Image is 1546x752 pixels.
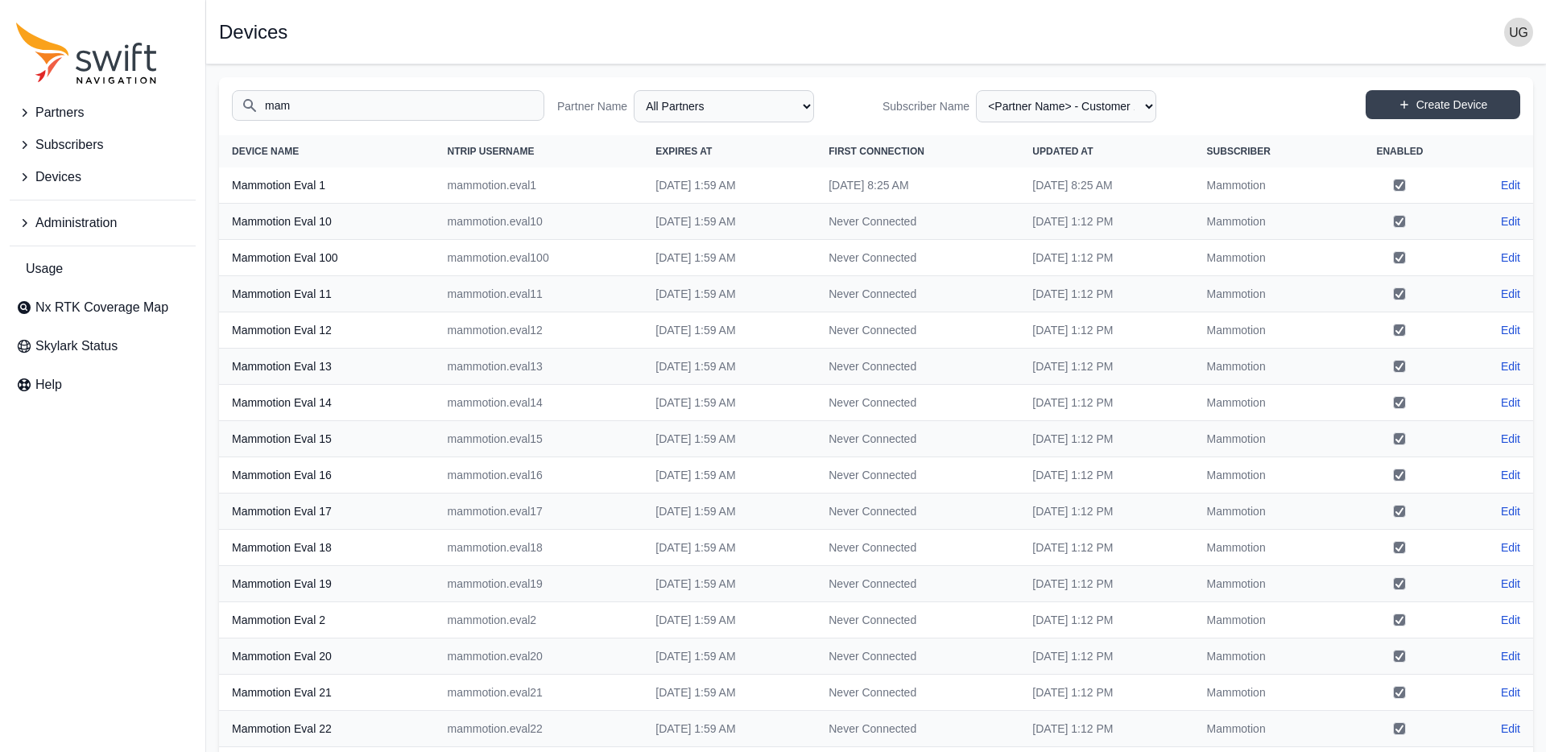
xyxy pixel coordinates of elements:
td: [DATE] 1:59 AM [643,276,816,312]
td: mammotion.eval21 [435,675,643,711]
a: Create Device [1366,90,1520,119]
th: Enabled [1341,135,1459,167]
td: [DATE] 1:59 AM [643,240,816,276]
td: [DATE] 1:59 AM [643,530,816,566]
td: Mammotion [1194,240,1341,276]
a: Edit [1501,431,1520,447]
td: mammotion.eval20 [435,638,643,675]
td: [DATE] 1:12 PM [1019,602,1193,638]
td: Mammotion [1194,276,1341,312]
th: Mammotion Eval 12 [219,312,435,349]
a: Edit [1501,612,1520,628]
a: Edit [1501,648,1520,664]
th: Mammotion Eval 11 [219,276,435,312]
td: [DATE] 1:12 PM [1019,530,1193,566]
td: [DATE] 1:59 AM [643,494,816,530]
span: Usage [26,259,63,279]
a: Edit [1501,322,1520,338]
td: [DATE] 1:12 PM [1019,204,1193,240]
span: Partners [35,103,84,122]
th: Mammotion Eval 1 [219,167,435,204]
td: mammotion.eval100 [435,240,643,276]
td: Mammotion [1194,457,1341,494]
td: Never Connected [816,349,1019,385]
td: Never Connected [816,494,1019,530]
td: mammotion.eval12 [435,312,643,349]
select: Subscriber [976,90,1156,122]
td: mammotion.eval2 [435,602,643,638]
td: mammotion.eval18 [435,530,643,566]
td: Mammotion [1194,349,1341,385]
th: Mammotion Eval 21 [219,675,435,711]
td: [DATE] 1:59 AM [643,638,816,675]
span: Subscribers [35,135,103,155]
td: Mammotion [1194,602,1341,638]
a: Edit [1501,177,1520,193]
th: Mammotion Eval 10 [219,204,435,240]
td: Mammotion [1194,638,1341,675]
h1: Devices [219,23,287,42]
td: mammotion.eval16 [435,457,643,494]
a: Edit [1501,250,1520,266]
td: [DATE] 1:12 PM [1019,566,1193,602]
td: mammotion.eval15 [435,421,643,457]
th: Mammotion Eval 13 [219,349,435,385]
a: Edit [1501,213,1520,229]
td: Never Connected [816,204,1019,240]
td: [DATE] 1:12 PM [1019,457,1193,494]
td: [DATE] 1:59 AM [643,602,816,638]
td: Never Connected [816,421,1019,457]
td: [DATE] 1:12 PM [1019,675,1193,711]
th: Subscriber [1194,135,1341,167]
td: Never Connected [816,638,1019,675]
td: [DATE] 1:59 AM [643,675,816,711]
label: Subscriber Name [883,98,969,114]
td: Mammotion [1194,494,1341,530]
td: Never Connected [816,312,1019,349]
td: [DATE] 1:59 AM [643,566,816,602]
th: Mammotion Eval 19 [219,566,435,602]
td: [DATE] 8:25 AM [1019,167,1193,204]
td: Mammotion [1194,312,1341,349]
th: Mammotion Eval 14 [219,385,435,421]
td: Never Connected [816,711,1019,747]
img: user photo [1504,18,1533,47]
th: Device Name [219,135,435,167]
td: mammotion.eval22 [435,711,643,747]
th: Mammotion Eval 18 [219,530,435,566]
button: Partners [10,97,196,129]
td: [DATE] 1:59 AM [643,385,816,421]
a: Help [10,369,196,401]
th: Mammotion Eval 2 [219,602,435,638]
th: Mammotion Eval 20 [219,638,435,675]
a: Usage [10,253,196,285]
th: NTRIP Username [435,135,643,167]
span: Help [35,375,62,395]
button: Devices [10,161,196,193]
span: Skylark Status [35,337,118,356]
td: mammotion.eval11 [435,276,643,312]
td: [DATE] 1:12 PM [1019,276,1193,312]
td: [DATE] 1:59 AM [643,457,816,494]
td: Never Connected [816,276,1019,312]
td: [DATE] 8:25 AM [816,167,1019,204]
a: Edit [1501,576,1520,592]
button: Administration [10,207,196,239]
span: First Connection [829,146,924,157]
td: [DATE] 1:59 AM [643,204,816,240]
td: mammotion.eval1 [435,167,643,204]
span: Nx RTK Coverage Map [35,298,168,317]
td: [DATE] 1:12 PM [1019,312,1193,349]
a: Edit [1501,286,1520,302]
td: Mammotion [1194,204,1341,240]
td: Never Connected [816,675,1019,711]
th: Mammotion Eval 17 [219,494,435,530]
td: Mammotion [1194,385,1341,421]
td: mammotion.eval19 [435,566,643,602]
td: Mammotion [1194,711,1341,747]
input: Search [232,90,544,121]
span: Expires At [655,146,712,157]
th: Mammotion Eval 22 [219,711,435,747]
td: Mammotion [1194,675,1341,711]
a: Edit [1501,395,1520,411]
